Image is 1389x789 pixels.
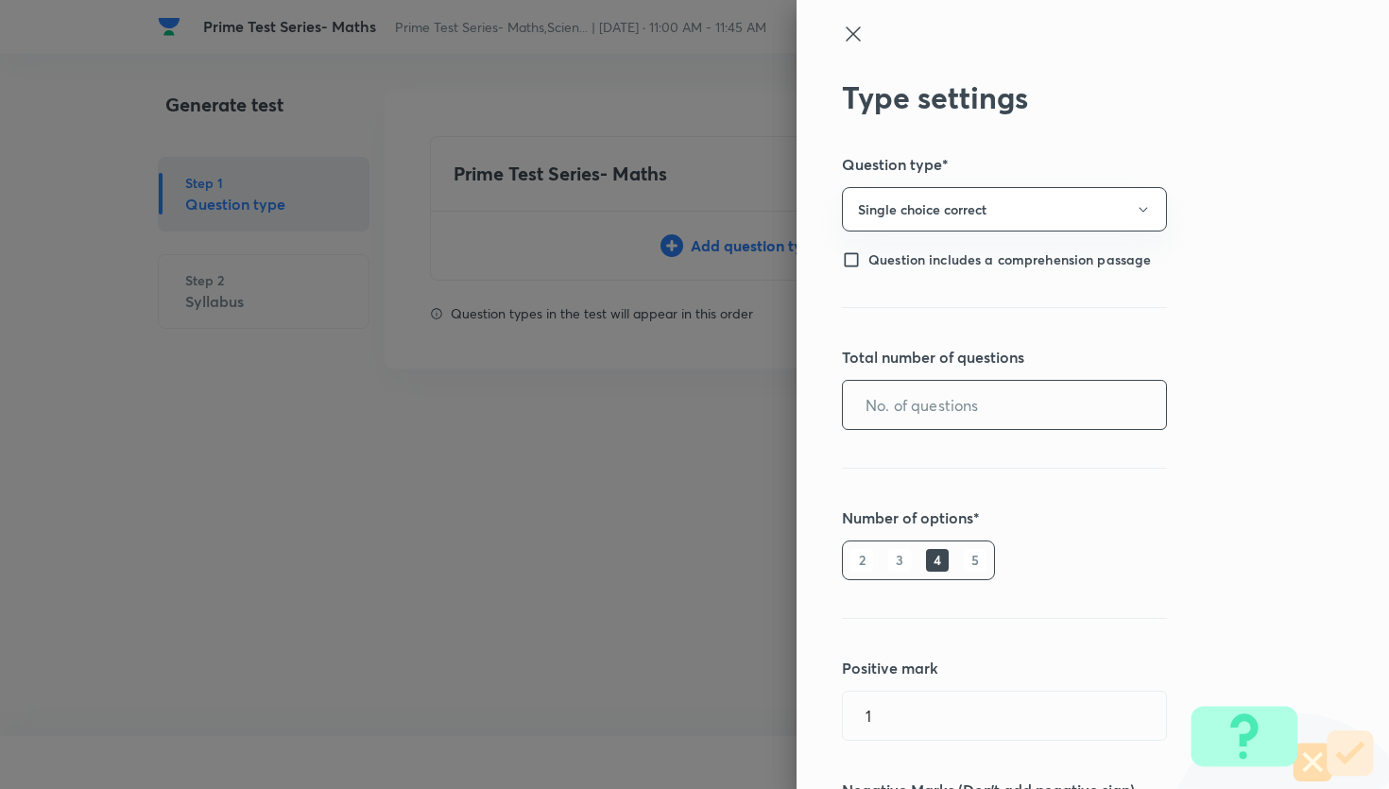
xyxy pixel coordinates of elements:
[964,549,986,572] h6: 5
[842,506,1280,529] h5: Number of options*
[842,79,1280,115] h2: Type settings
[842,153,1280,176] h5: Question type*
[850,549,873,572] h6: 2
[843,692,1166,740] input: Positive marks
[842,187,1167,232] button: Single choice correct
[842,346,1280,369] h5: Total number of questions
[926,549,949,572] h6: 4
[842,657,1280,679] h5: Positive mark
[868,251,1151,268] span: Question includes a comprehension passage
[888,549,911,572] h6: 3
[843,381,1166,429] input: No. of questions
